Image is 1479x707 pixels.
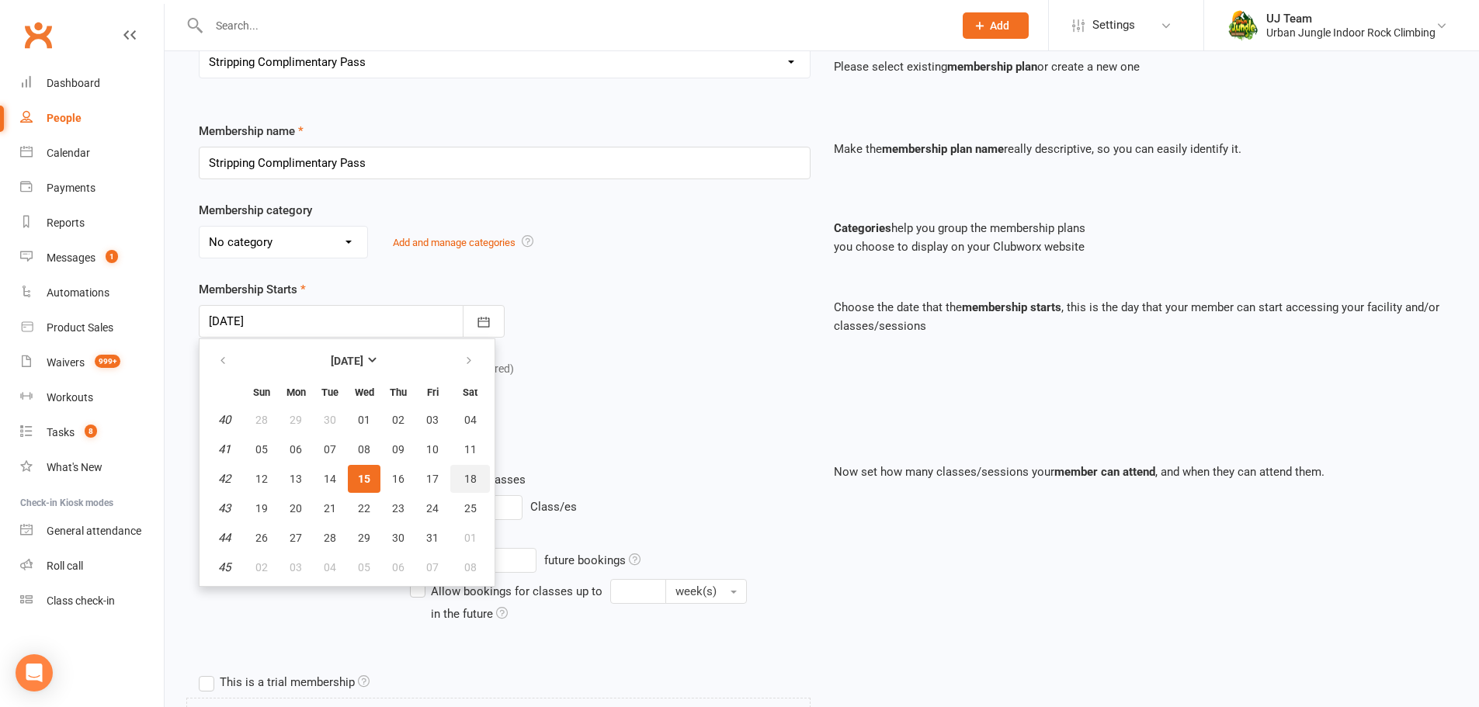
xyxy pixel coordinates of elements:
em: 45 [218,560,231,574]
a: Calendar [20,136,164,171]
button: 28 [245,406,278,434]
button: 10 [416,435,449,463]
button: 31 [416,524,449,552]
div: in the future [431,605,508,623]
span: 04 [464,414,477,426]
button: 08 [450,553,490,581]
em: 41 [218,442,231,456]
span: 23 [392,502,404,515]
strong: membership plan name [882,142,1004,156]
div: People [47,112,82,124]
button: 02 [382,406,415,434]
p: Make the really descriptive, so you can easily identify it. [834,140,1446,158]
span: 21 [324,502,336,515]
div: Waivers [47,356,85,369]
a: Waivers 999+ [20,345,164,380]
span: 09 [392,443,404,456]
span: 11 [464,443,477,456]
em: 40 [218,413,231,427]
button: 08 [348,435,380,463]
button: 13 [279,465,312,493]
span: 29 [358,532,370,544]
button: 04 [314,553,346,581]
button: 27 [279,524,312,552]
small: Thursday [390,386,407,398]
div: Roll call [47,560,83,572]
div: future bookings [544,551,641,570]
a: General attendance kiosk mode [20,514,164,549]
span: Settings [1092,8,1135,43]
label: Membership name [199,122,304,140]
button: 29 [279,406,312,434]
button: Allow bookings for classes up to in the future [665,579,747,604]
button: 07 [416,553,449,581]
button: 15 [348,465,380,493]
div: Automations [47,286,109,299]
span: 08 [464,561,477,574]
button: 17 [416,465,449,493]
span: 05 [255,443,268,456]
div: Member Can Attend [187,470,398,488]
span: 25 [464,502,477,515]
span: 04 [324,561,336,574]
span: 8 [85,425,97,438]
button: 01 [348,406,380,434]
span: 01 [464,532,477,544]
span: 07 [324,443,336,456]
a: Reports [20,206,164,241]
span: 06 [392,561,404,574]
button: 28 [314,524,346,552]
span: 24 [426,502,439,515]
button: 29 [348,524,380,552]
small: Wednesday [355,386,374,398]
span: 18 [464,473,477,485]
button: 09 [382,435,415,463]
em: 42 [218,472,231,486]
span: 26 [255,532,268,544]
button: 12 [245,465,278,493]
button: 11 [450,435,490,463]
strong: [DATE] [331,355,363,367]
span: Add [990,19,1009,32]
small: Friday [427,386,439,398]
a: Payments [20,171,164,206]
small: Tuesday [321,386,339,398]
span: 1 [106,250,118,263]
em: 44 [218,531,231,545]
button: 26 [245,524,278,552]
input: Allow bookings for classes up to week(s) in the future [610,579,666,604]
button: 25 [450,494,490,522]
div: Dashboard [47,77,100,89]
span: 19 [255,502,268,515]
button: 30 [314,406,346,434]
div: Open Intercom Messenger [16,654,53,691]
button: 19 [245,494,278,522]
button: 06 [279,435,312,463]
span: 10 [426,443,439,456]
img: thumb_image1578111135.png [1227,10,1259,41]
div: Reports [47,217,85,229]
span: week(s) [675,584,717,598]
p: Now set how many classes/sessions your , and when they can attend them. [834,463,1446,481]
div: Class/es [410,495,810,520]
div: Class check-in [47,594,115,607]
a: Class kiosk mode [20,584,164,619]
button: 22 [348,494,380,522]
strong: membership plan [947,60,1037,74]
div: Allow bookings for classes up to [431,582,602,601]
button: 05 [245,435,278,463]
span: 13 [290,473,302,485]
span: 07 [426,561,439,574]
div: What's New [47,461,102,473]
button: Add [963,12,1029,39]
span: 20 [290,502,302,515]
a: Dashboard [20,66,164,101]
span: 16 [392,473,404,485]
span: 01 [358,414,370,426]
span: 06 [290,443,302,456]
span: 28 [324,532,336,544]
button: 01 [450,524,490,552]
a: Add and manage categories [393,237,516,248]
p: help you group the membership plans you choose to display on your Clubworx website [834,219,1446,256]
small: Sunday [253,386,270,398]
